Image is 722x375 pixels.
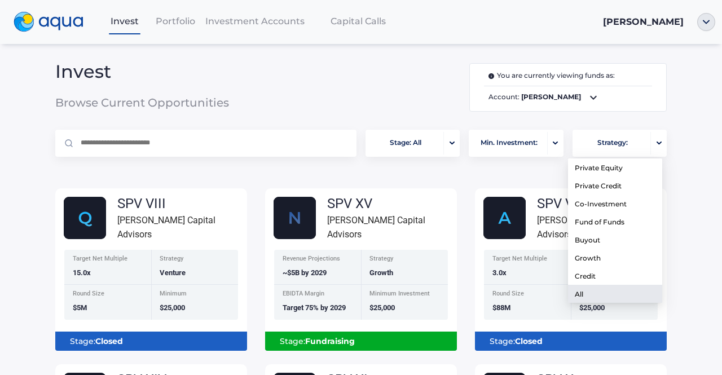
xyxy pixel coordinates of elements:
img: Magnifier [65,139,73,147]
div: SPV XV [327,197,457,210]
span: [PERSON_NAME] [603,16,684,27]
span: Fund of Funds [575,210,624,234]
span: $25,000 [160,303,185,312]
b: [PERSON_NAME] [521,92,581,101]
span: ~$5B by 2029 [283,268,327,277]
span: Growth [575,246,601,270]
span: Browse Current Opportunities [55,97,259,108]
span: Portfolio [156,16,195,27]
span: Private Equity [575,156,623,180]
b: Fundraising [305,336,355,346]
span: Venture [160,268,186,277]
div: Target Net Multiple [492,255,564,265]
span: All [575,282,583,306]
span: $25,000 [369,303,395,312]
img: ellipse [697,13,715,31]
span: Invest [55,66,259,77]
img: AlphaFund.svg [483,197,526,239]
span: Account: [484,91,652,104]
span: Co-Investment [575,192,627,216]
span: Private Credit [575,174,622,198]
span: $25,000 [579,303,605,312]
button: Min. Investment:portfolio-arrow [469,130,563,157]
div: SPV VIII [117,197,247,210]
span: Min. Investment: [481,132,538,154]
span: Stage: All [390,132,421,154]
img: portfolio-arrow [657,141,662,145]
span: $88M [492,303,510,312]
a: Investment Accounts [201,10,309,33]
div: [PERSON_NAME] Capital Advisors [327,213,457,241]
span: Credit [575,264,596,288]
a: Capital Calls [309,10,407,33]
div: Round Size [492,290,564,300]
div: Target Net Multiple [73,255,144,265]
div: EBIDTA Margin [283,290,354,300]
span: Investment Accounts [205,16,305,27]
div: [PERSON_NAME] Capital Advisors [537,213,667,241]
b: Closed [515,336,543,346]
div: Round Size [73,290,144,300]
span: Growth [369,268,393,277]
span: $5M [73,303,87,312]
div: Revenue Projections [283,255,354,265]
span: You are currently viewing funds as: [488,70,615,81]
img: portfolio-arrow [450,141,455,145]
img: logo [14,12,83,32]
span: Buyout [575,228,600,252]
div: Stage: [484,332,658,351]
img: portfolio-arrow [553,141,558,145]
div: Stage: [274,332,448,351]
img: Nscale_fund_card.svg [274,197,316,239]
span: 3.0x [492,268,507,277]
a: logo [7,9,99,35]
a: Portfolio [150,10,201,33]
img: Group_48614.svg [64,197,106,239]
b: Closed [95,336,123,346]
div: Strategy [369,255,441,265]
div: SPV VII [537,197,667,210]
span: Capital Calls [331,16,386,27]
span: Target 75% by 2029 [283,303,346,312]
div: Minimum Investment [369,290,441,300]
a: Invest [99,10,150,33]
button: Stage: Allportfolio-arrow [366,130,460,157]
span: 15.0x [73,268,91,277]
span: Strategy: [597,132,628,154]
div: Stage: [64,332,238,351]
button: Strategy:portfolio-arrow [573,130,667,157]
img: i.svg [488,73,497,79]
span: Invest [111,16,139,27]
div: Strategy [160,255,231,265]
div: [PERSON_NAME] Capital Advisors [117,213,247,241]
div: Minimum [160,290,231,300]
